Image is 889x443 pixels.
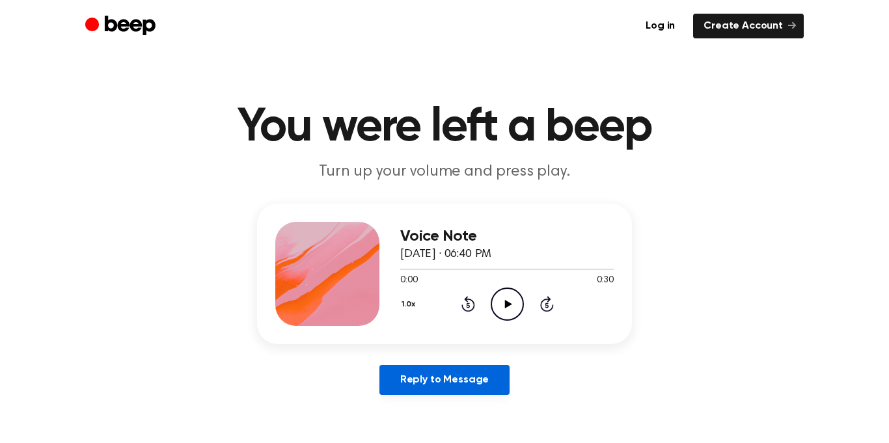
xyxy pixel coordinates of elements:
[693,14,804,38] a: Create Account
[85,14,159,39] a: Beep
[400,293,420,315] button: 1.0x
[400,228,614,245] h3: Voice Note
[635,14,685,38] a: Log in
[111,104,778,151] h1: You were left a beep
[195,161,694,183] p: Turn up your volume and press play.
[400,274,417,288] span: 0:00
[379,365,510,395] a: Reply to Message
[400,248,491,260] span: [DATE] · 06:40 PM
[597,274,614,288] span: 0:30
